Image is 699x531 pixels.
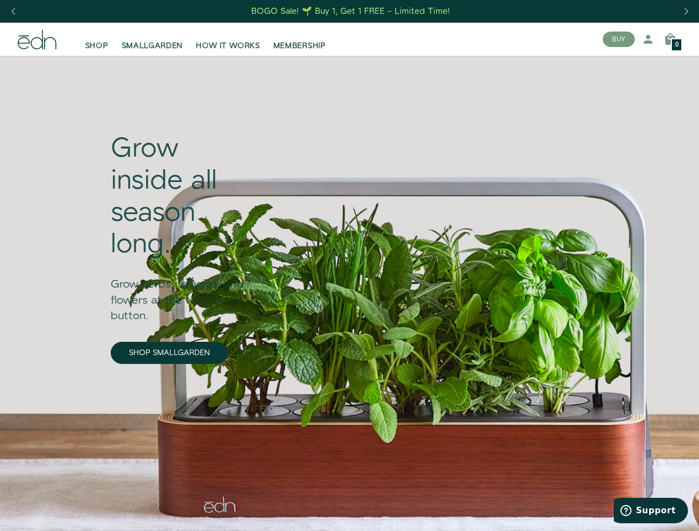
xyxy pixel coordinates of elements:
[267,27,333,51] a: MEMBERSHIP
[115,27,190,51] a: SMALLGARDEN
[273,40,326,51] span: MEMBERSHIP
[196,40,260,51] span: HOW IT WORKS
[122,40,183,51] span: SMALLGARDEN
[675,42,679,48] span: 0
[85,40,108,51] span: SHOP
[79,27,115,51] a: SHOP
[111,342,228,364] a: SHOP SMALLGARDEN
[251,6,450,17] div: BOGO Sale! 🌱 Buy 1, Get 1 FREE – Limited Time!
[189,27,266,51] a: HOW IT WORKS
[603,32,635,47] button: BUY
[614,498,688,525] iframe: Opens a widget where you can find more information
[111,261,255,324] div: Grow herbs, veggies, and flowers at the touch of a button.
[250,3,451,20] a: BOGO Sale! 🌱 Buy 1, Get 1 FREE – Limited Time!
[111,133,255,261] div: Grow inside all season long.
